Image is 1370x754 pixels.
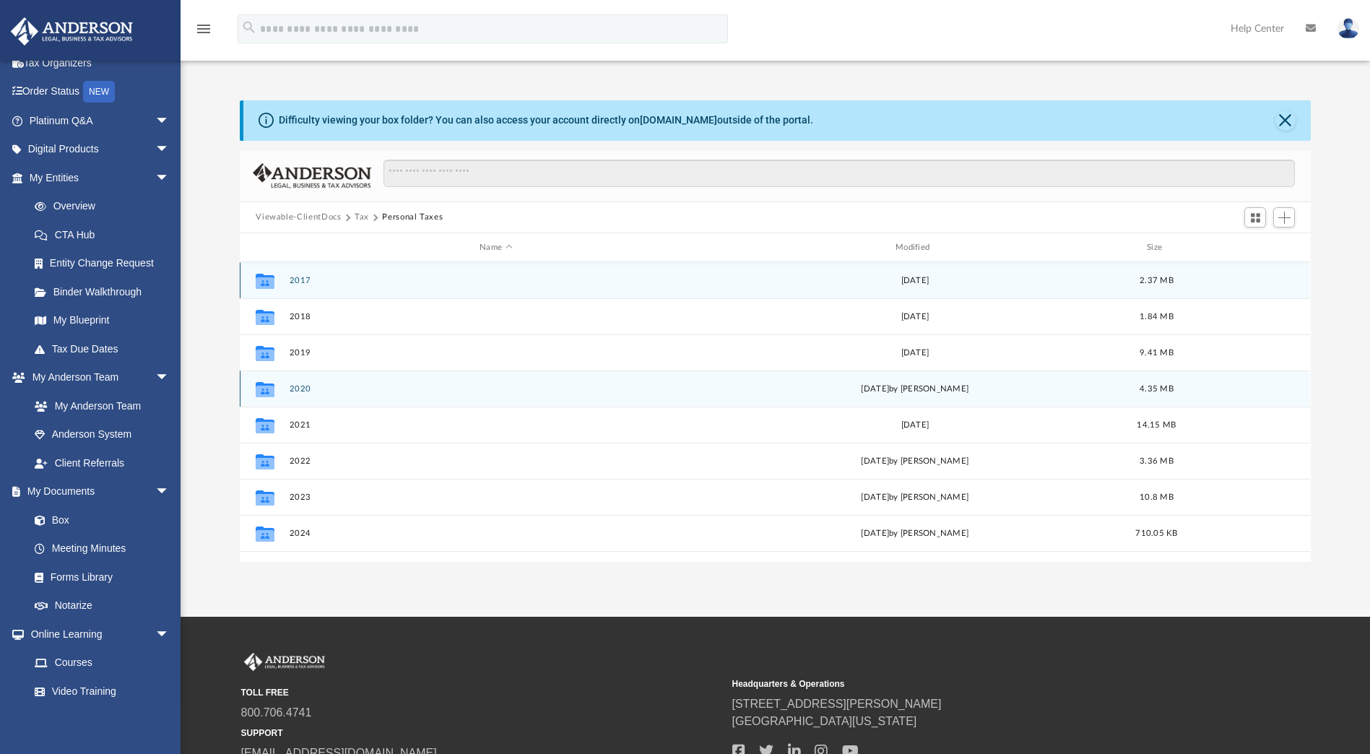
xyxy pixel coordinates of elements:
div: Difficulty viewing your box folder? You can also access your account directly on outside of the p... [279,113,813,128]
span: 2.37 MB [1140,277,1174,285]
div: [DATE] by [PERSON_NAME] [708,383,1122,396]
a: CTA Hub [20,220,191,249]
a: My Entitiesarrow_drop_down [10,163,191,192]
span: 4.35 MB [1140,385,1174,393]
a: menu [195,27,212,38]
a: Resources [20,706,184,734]
button: 2019 [290,348,703,357]
a: 800.706.4741 [241,706,312,719]
div: [DATE] by [PERSON_NAME] [708,455,1122,468]
div: [DATE] by [PERSON_NAME] [708,491,1122,504]
button: 2023 [290,493,703,502]
button: 2022 [290,456,703,466]
a: [DOMAIN_NAME] [640,114,717,126]
span: arrow_drop_down [155,163,184,193]
div: Modified [708,241,1122,254]
div: Size [1128,241,1186,254]
a: My Blueprint [20,306,184,335]
small: TOLL FREE [241,686,722,699]
small: SUPPORT [241,727,722,740]
a: [GEOGRAPHIC_DATA][US_STATE] [732,715,917,727]
a: [STREET_ADDRESS][PERSON_NAME] [732,698,942,710]
div: [DATE] [708,419,1122,432]
a: Courses [20,649,184,677]
input: Search files and folders [383,160,1295,187]
img: Anderson Advisors Platinum Portal [6,17,137,45]
div: Name [289,241,702,254]
a: Digital Productsarrow_drop_down [10,135,191,164]
button: 2018 [290,312,703,321]
a: Client Referrals [20,448,184,477]
button: Close [1275,110,1296,131]
button: Tax [355,211,369,224]
button: 2017 [290,276,703,285]
button: 2020 [290,384,703,394]
a: Platinum Q&Aarrow_drop_down [10,106,191,135]
a: Entity Change Request [20,249,191,278]
div: id [1192,241,1293,254]
a: Order StatusNEW [10,77,191,107]
span: arrow_drop_down [155,620,184,649]
small: Headquarters & Operations [732,677,1213,690]
img: User Pic [1338,18,1359,39]
a: Video Training [20,677,177,706]
a: Box [20,506,177,534]
div: [DATE] [708,274,1122,287]
button: Switch to Grid View [1244,207,1266,227]
a: Meeting Minutes [20,534,184,563]
span: 10.8 MB [1140,493,1174,501]
a: Binder Walkthrough [20,277,191,306]
span: 1.84 MB [1140,313,1174,321]
div: [DATE] [708,311,1122,324]
i: search [241,19,257,35]
span: 3.36 MB [1140,457,1174,465]
button: Add [1273,207,1295,227]
span: 14.15 MB [1137,421,1176,429]
div: NEW [83,81,115,103]
a: Overview [20,192,191,221]
button: Personal Taxes [382,211,443,224]
div: grid [240,262,1310,561]
img: Anderson Advisors Platinum Portal [241,653,328,672]
a: Notarize [20,591,184,620]
span: arrow_drop_down [155,135,184,165]
button: 2024 [290,529,703,538]
button: Viewable-ClientDocs [256,211,341,224]
a: Forms Library [20,563,177,591]
div: id [246,241,282,254]
div: [DATE] [708,347,1122,360]
span: arrow_drop_down [155,477,184,507]
a: My Documentsarrow_drop_down [10,477,184,506]
a: Tax Due Dates [20,334,191,363]
button: 2021 [290,420,703,430]
span: arrow_drop_down [155,363,184,393]
a: Online Learningarrow_drop_down [10,620,184,649]
span: arrow_drop_down [155,106,184,136]
a: My Anderson Team [20,391,177,420]
div: [DATE] by [PERSON_NAME] [708,527,1122,540]
a: Tax Organizers [10,48,191,77]
span: 9.41 MB [1140,349,1174,357]
i: menu [195,20,212,38]
a: My Anderson Teamarrow_drop_down [10,363,184,392]
a: Anderson System [20,420,184,449]
span: 710.05 KB [1136,529,1178,537]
